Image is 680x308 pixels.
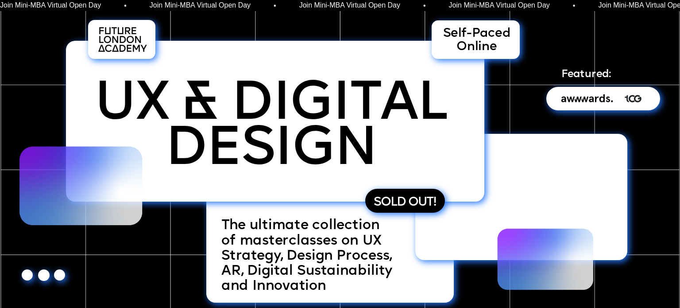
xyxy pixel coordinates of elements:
[95,78,460,178] span: UX & DIGITAL DESIGN
[625,95,642,103] img: upload-f72bce06-d802-4c21-aae5-a3878592ec88.png
[123,2,126,9] span: •
[15,144,150,230] img: upload-ea0d9a77-446e-4c0d-8353-c6b5c2ac9b3a.png
[422,2,425,9] span: •
[375,196,436,209] span: SOLD OUT!
[561,70,611,80] span: Featured:
[443,27,510,40] span: Self-Paced
[221,219,379,233] span: The ultimate collection
[494,226,599,293] img: upload-94f4bbef-853c-4774-840a-29e6436388d2.png
[456,41,497,53] span: Online
[572,2,574,9] span: •
[272,2,275,9] span: •
[557,92,615,104] img: upload-8783a1b0-8560-4fe4-8ef7-4e3582bab748.png
[94,23,155,58] img: upload-2f72e7a8-3806-41e8-b55b-d754ac055a4a.png
[221,234,401,293] span: of masterclasses on UX Strategy, Design Process, AR, Digital Sustainability and Innovation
